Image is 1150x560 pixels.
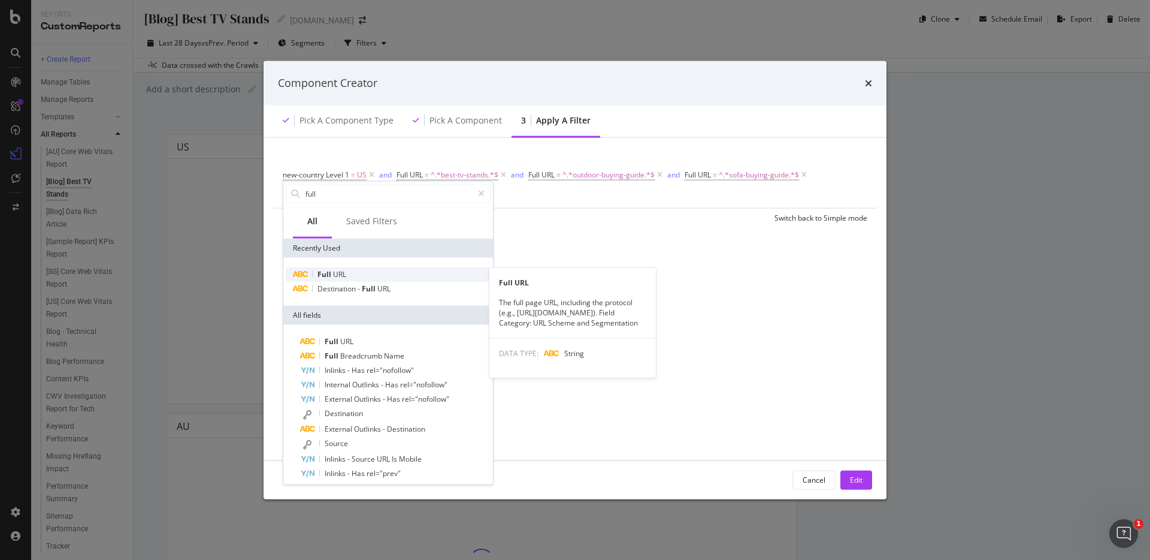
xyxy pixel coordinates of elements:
[667,168,680,180] button: and
[865,76,872,91] div: times
[325,438,348,448] span: Source
[325,424,354,434] span: External
[399,454,422,464] span: Mobile
[850,475,862,485] div: Edit
[770,208,867,227] button: Switch back to Simple mode
[278,76,377,91] div: Component Creator
[381,380,385,390] span: -
[383,394,387,404] span: -
[354,424,383,434] span: Outlinks
[367,468,401,478] span: rel="prev"
[325,394,354,404] span: External
[397,169,423,179] span: Full URL
[264,61,886,499] div: modal
[511,169,523,179] div: and
[1109,519,1138,548] iframe: Intercom live chat
[325,468,347,478] span: Inlinks
[499,348,538,358] span: DATA TYPE:
[719,166,799,183] span: ^.*sofa-buying-guide.*$
[564,348,584,358] span: String
[317,284,358,294] span: Destination
[351,169,355,179] span: =
[425,169,429,179] span: =
[352,365,367,375] span: Has
[429,114,502,126] div: Pick a Component
[384,351,404,361] span: Name
[387,424,425,434] span: Destination
[1134,519,1143,529] span: 1
[511,168,523,180] button: and
[307,215,317,227] div: All
[379,168,392,180] button: and
[304,185,473,203] input: Search by field name
[431,166,498,183] span: ^.*best-tv-stands.*$
[325,351,340,361] span: Full
[489,278,656,288] div: Full URL
[358,284,362,294] span: -
[713,169,717,179] span: =
[347,468,352,478] span: -
[354,394,383,404] span: Outlinks
[283,306,493,325] div: All fields
[325,454,347,464] span: Inlinks
[377,284,391,294] span: URL
[685,169,711,179] span: Full URL
[392,454,399,464] span: Is
[667,169,680,179] div: and
[521,114,526,126] div: 3
[333,269,346,279] span: URL
[340,351,384,361] span: Breadcrumb
[387,394,402,404] span: Has
[367,365,414,375] span: rel="nofollow"
[352,454,377,464] span: Source
[325,365,347,375] span: Inlinks
[283,239,493,258] div: Recently Used
[528,169,555,179] span: Full URL
[299,114,394,126] div: Pick a Component type
[536,114,591,126] div: Apply a Filter
[340,336,353,347] span: URL
[357,166,367,183] span: US
[325,408,363,419] span: Destination
[556,169,561,179] span: =
[562,166,655,183] span: ^.*outdoor-buying-guide.*$
[347,454,352,464] span: -
[325,336,340,347] span: Full
[385,380,400,390] span: Has
[383,424,387,434] span: -
[377,454,392,464] span: URL
[489,297,656,328] div: The full page URL, including the protocol (e.g., [URL][DOMAIN_NAME]). Field Category: URL Scheme ...
[402,394,449,404] span: rel="nofollow"
[352,468,367,478] span: Has
[803,475,825,485] div: Cancel
[283,169,349,179] span: new-country Level 1
[317,269,333,279] span: Full
[792,470,836,489] button: Cancel
[352,380,381,390] span: Outlinks
[774,213,867,223] div: Switch back to Simple mode
[325,380,352,390] span: Internal
[840,470,872,489] button: Edit
[379,169,392,179] div: and
[347,365,352,375] span: -
[346,215,397,227] div: Saved Filters
[400,380,447,390] span: rel="nofollow"
[362,284,377,294] span: Full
